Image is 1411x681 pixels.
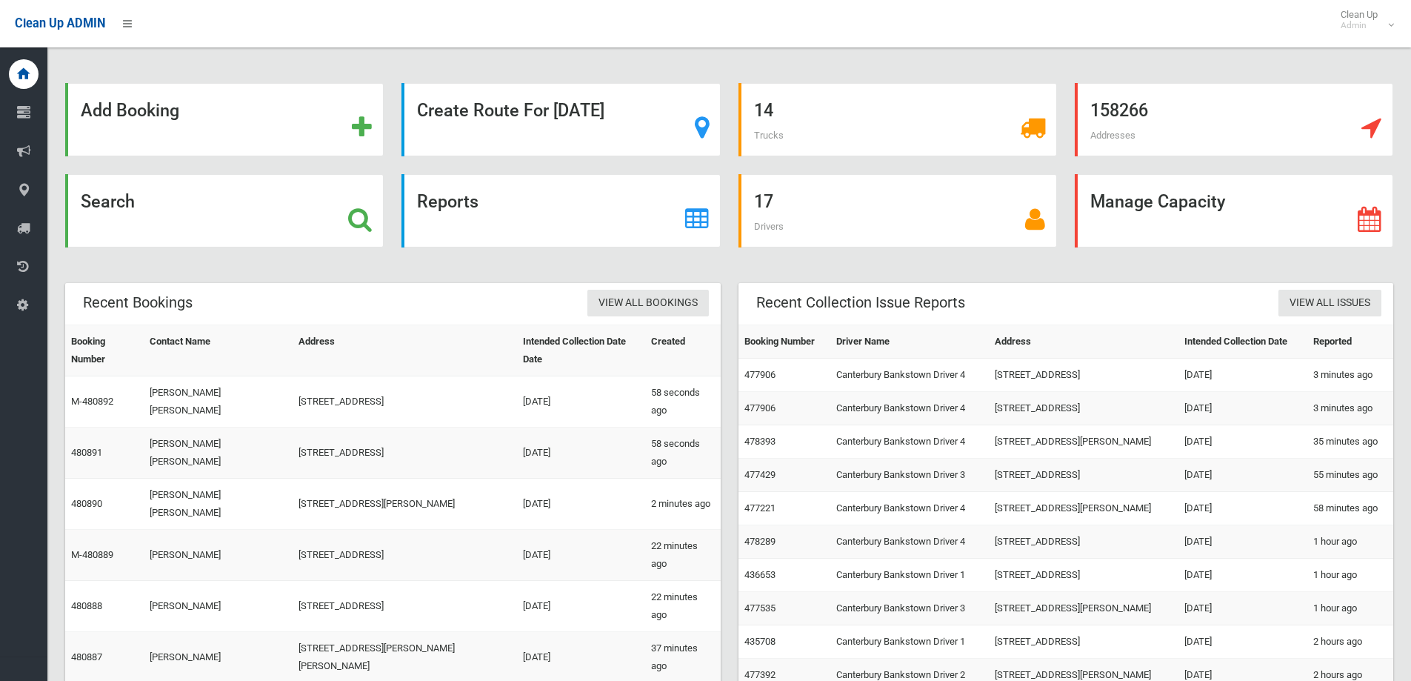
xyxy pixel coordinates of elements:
td: Canterbury Bankstown Driver 4 [830,359,989,392]
th: Address [293,325,517,376]
a: 480890 [71,498,102,509]
td: [STREET_ADDRESS] [293,530,517,581]
header: Recent Bookings [65,288,210,317]
td: [PERSON_NAME] [PERSON_NAME] [144,428,293,479]
a: 436653 [744,569,775,580]
a: 480887 [71,651,102,662]
td: [STREET_ADDRESS][PERSON_NAME] [989,425,1178,459]
td: [DATE] [517,530,645,581]
a: 14 Trucks [738,83,1057,156]
strong: Create Route For [DATE] [417,100,604,121]
td: [STREET_ADDRESS][PERSON_NAME] [989,492,1178,525]
a: 480888 [71,600,102,611]
a: M-480892 [71,396,113,407]
td: [PERSON_NAME] [144,530,293,581]
td: Canterbury Bankstown Driver 4 [830,392,989,425]
a: 478289 [744,536,775,547]
td: [DATE] [1178,392,1307,425]
td: 1 hour ago [1307,559,1393,592]
td: 1 hour ago [1307,592,1393,625]
td: 58 seconds ago [645,376,721,428]
td: 55 minutes ago [1307,459,1393,492]
td: [DATE] [1178,559,1307,592]
span: Drivers [754,221,784,232]
td: [DATE] [1178,625,1307,659]
td: [PERSON_NAME] [PERSON_NAME] [144,376,293,428]
a: 478393 [744,436,775,447]
td: [DATE] [517,479,645,530]
a: 477906 [744,369,775,380]
strong: Reports [417,191,478,212]
td: [STREET_ADDRESS] [989,459,1178,492]
td: 3 minutes ago [1307,392,1393,425]
td: [STREET_ADDRESS] [989,525,1178,559]
small: Admin [1341,20,1378,31]
td: [STREET_ADDRESS] [989,359,1178,392]
span: Clean Up ADMIN [15,16,105,30]
a: 477392 [744,669,775,680]
td: 1 hour ago [1307,525,1393,559]
td: [PERSON_NAME] [PERSON_NAME] [144,479,293,530]
th: Reported [1307,325,1393,359]
td: [PERSON_NAME] [144,581,293,632]
td: [STREET_ADDRESS] [293,376,517,428]
th: Intended Collection Date Date [517,325,645,376]
header: Recent Collection Issue Reports [738,288,983,317]
td: [STREET_ADDRESS] [293,428,517,479]
td: Canterbury Bankstown Driver 3 [830,459,989,492]
th: Booking Number [738,325,831,359]
td: [STREET_ADDRESS][PERSON_NAME] [293,479,517,530]
a: 477221 [744,502,775,514]
td: Canterbury Bankstown Driver 1 [830,625,989,659]
a: 480891 [71,447,102,458]
strong: Search [81,191,135,212]
a: Manage Capacity [1075,174,1393,248]
td: [DATE] [1178,492,1307,525]
td: 22 minutes ago [645,530,721,581]
td: 58 minutes ago [1307,492,1393,525]
strong: 17 [754,191,773,212]
a: M-480889 [71,549,113,560]
span: Clean Up [1333,9,1392,31]
td: Canterbury Bankstown Driver 4 [830,492,989,525]
td: [DATE] [1178,525,1307,559]
th: Created [645,325,721,376]
td: [STREET_ADDRESS][PERSON_NAME] [989,592,1178,625]
a: 158266 Addresses [1075,83,1393,156]
a: 477535 [744,602,775,614]
td: [STREET_ADDRESS] [293,581,517,632]
td: [DATE] [517,581,645,632]
td: [DATE] [517,376,645,428]
td: [STREET_ADDRESS] [989,559,1178,592]
td: 2 hours ago [1307,625,1393,659]
a: View All Issues [1278,290,1381,317]
td: 3 minutes ago [1307,359,1393,392]
td: 58 seconds ago [645,428,721,479]
td: [STREET_ADDRESS] [989,625,1178,659]
th: Intended Collection Date [1178,325,1307,359]
th: Driver Name [830,325,989,359]
td: Canterbury Bankstown Driver 3 [830,592,989,625]
a: 477429 [744,469,775,480]
a: View All Bookings [587,290,709,317]
td: 35 minutes ago [1307,425,1393,459]
a: Add Booking [65,83,384,156]
a: Search [65,174,384,248]
td: Canterbury Bankstown Driver 1 [830,559,989,592]
td: [DATE] [1178,425,1307,459]
span: Addresses [1090,130,1135,141]
td: [DATE] [1178,359,1307,392]
a: 17 Drivers [738,174,1057,248]
a: 435708 [744,636,775,647]
th: Contact Name [144,325,293,376]
td: Canterbury Bankstown Driver 4 [830,425,989,459]
td: [DATE] [1178,592,1307,625]
td: 2 minutes ago [645,479,721,530]
span: Trucks [754,130,784,141]
strong: Manage Capacity [1090,191,1225,212]
a: 477906 [744,402,775,413]
a: Reports [401,174,720,248]
td: Canterbury Bankstown Driver 4 [830,525,989,559]
strong: Add Booking [81,100,179,121]
td: [STREET_ADDRESS] [989,392,1178,425]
